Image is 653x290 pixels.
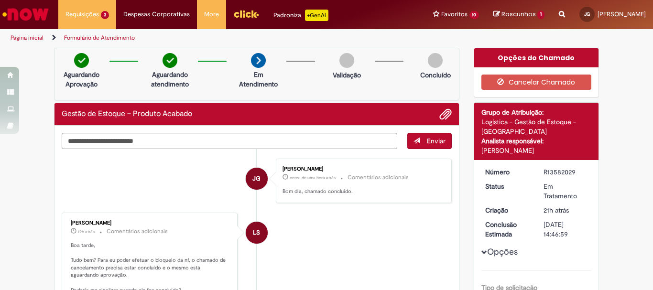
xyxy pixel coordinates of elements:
div: Logística - Gestão de Estoque - [GEOGRAPHIC_DATA] [481,117,592,136]
img: img-circle-grey.png [339,53,354,68]
time: 01/10/2025 09:51:15 [290,175,336,181]
small: Comentários adicionais [107,227,168,236]
div: Grupo de Atribuição: [481,107,592,117]
div: [PERSON_NAME] [283,166,442,172]
dt: Status [478,182,537,191]
span: Enviar [427,137,446,145]
div: Opções do Chamado [474,48,599,67]
span: 21h atrás [544,206,569,215]
textarea: Digite sua mensagem aqui... [62,133,397,149]
p: Validação [333,70,361,80]
button: Adicionar anexos [439,108,452,120]
div: [PERSON_NAME] [481,146,592,155]
span: cerca de uma hora atrás [290,175,336,181]
span: Rascunhos [501,10,536,19]
img: img-circle-grey.png [428,53,443,68]
div: [PERSON_NAME] [71,220,230,226]
span: [PERSON_NAME] [598,10,646,18]
h2: Gestão de Estoque – Produto Acabado Histórico de tíquete [62,110,192,118]
dt: Conclusão Estimada [478,220,537,239]
div: [DATE] 14:46:59 [544,220,588,239]
div: R13582029 [544,167,588,177]
div: 30/09/2025 14:45:52 [544,205,588,215]
span: 19h atrás [78,229,95,235]
p: Bom dia, chamado concluido. [283,188,442,195]
a: Rascunhos [493,10,544,19]
img: ServiceNow [1,5,50,24]
div: Lais Siqueira [246,222,268,244]
span: LS [253,221,260,244]
time: 30/09/2025 15:50:12 [78,229,95,235]
p: +GenAi [305,10,328,21]
p: Aguardando atendimento [147,70,193,89]
span: Despesas Corporativas [123,10,190,19]
time: 30/09/2025 14:45:52 [544,206,569,215]
span: 1 [537,11,544,19]
a: Página inicial [11,34,44,42]
dt: Número [478,167,537,177]
span: Requisições [65,10,99,19]
div: Padroniza [273,10,328,21]
dt: Criação [478,205,537,215]
span: JG [584,11,590,17]
img: click_logo_yellow_360x200.png [233,7,259,21]
span: More [204,10,219,19]
span: 3 [101,11,109,19]
img: check-circle-green.png [74,53,89,68]
img: arrow-next.png [251,53,266,68]
button: Cancelar Chamado [481,75,592,90]
small: Comentários adicionais [348,173,409,182]
ul: Trilhas de página [7,29,428,47]
a: Formulário de Atendimento [64,34,135,42]
div: Analista responsável: [481,136,592,146]
img: check-circle-green.png [163,53,177,68]
span: Favoritos [441,10,468,19]
p: Concluído [420,70,451,80]
button: Enviar [407,133,452,149]
p: Em Atendimento [235,70,282,89]
p: Aguardando Aprovação [58,70,105,89]
div: Em Tratamento [544,182,588,201]
span: JG [252,167,261,190]
span: 10 [469,11,479,19]
div: Jonhyn Duarte Barute Guaiato [246,168,268,190]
